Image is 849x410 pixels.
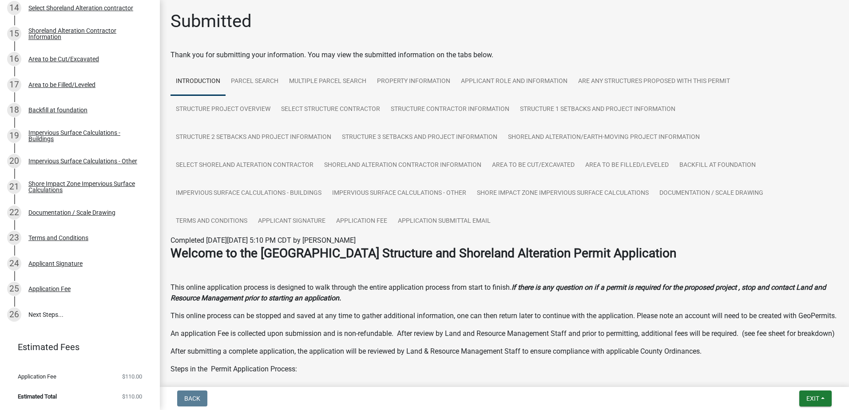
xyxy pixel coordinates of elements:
div: Backfill at foundation [28,107,87,113]
div: Impervious Surface Calculations - Buildings [28,130,146,142]
div: Area to be Filled/Leveled [28,82,95,88]
div: 16 [7,52,21,66]
div: Documentation / Scale Drawing [28,209,115,216]
a: Multiple Parcel Search [284,67,372,96]
a: Area to be Filled/Leveled [580,151,674,180]
span: $110.00 [122,374,142,379]
div: 19 [7,129,21,143]
div: Select Shoreland Alteration contractor [28,5,133,11]
a: Estimated Fees [7,338,146,356]
a: Introduction [171,67,226,96]
a: Backfill at foundation [674,151,761,180]
div: 17 [7,78,21,92]
a: Structure Project Overview [171,95,276,124]
a: Structure Contractor Information [385,95,515,124]
a: Area to be Cut/Excavated [487,151,580,180]
span: $110.00 [122,394,142,399]
strong: If there is any question on if a permit is required for the proposed project , stop and contact L... [171,283,826,302]
div: 14 [7,1,21,15]
a: Shoreland Alteration/Earth-Moving Project Information [503,123,705,152]
a: Shoreland Alteration Contractor Information [319,151,487,180]
p: An application Fee is collected upon submission and is non-refundable. After review by Land and R... [171,328,838,339]
li: Step 1 - Applicant initiates application and provides basic homeowner and property information. [188,382,838,392]
a: Impervious Surface Calculations - Other [327,179,472,208]
div: 25 [7,282,21,296]
a: Are any Structures Proposed with this Permit [573,67,735,96]
a: Application Fee [331,207,393,236]
a: Documentation / Scale Drawing [654,179,769,208]
div: Shore Impact Zone Impervious Surface Calculations [28,181,146,193]
span: Completed [DATE][DATE] 5:10 PM CDT by [PERSON_NAME] [171,236,356,244]
p: Steps in the Permit Application Process: [171,364,838,375]
div: Shoreland Alteration Contractor Information [28,28,146,40]
a: Parcel search [226,67,284,96]
div: 20 [7,154,21,168]
div: Area to be Cut/Excavated [28,56,99,62]
button: Exit [799,390,832,406]
div: 24 [7,256,21,271]
a: Select Shoreland Alteration contractor [171,151,319,180]
a: Applicant Role and Information [456,67,573,96]
div: Applicant Signature [28,260,83,267]
div: 22 [7,205,21,220]
span: Back [184,395,200,402]
div: Terms and Conditions [28,235,88,241]
a: Terms and Conditions [171,207,253,236]
div: Thank you for submitting your information. You may view the submitted information on the tabs below. [171,50,838,60]
a: Structure 2 Setbacks and project information [171,123,337,152]
a: Property Information [372,67,456,96]
a: Select Structure Contractor [276,95,385,124]
span: Application Fee [18,374,56,379]
a: Structure 3 Setbacks and project information [337,123,503,152]
a: Applicant Signature [253,207,331,236]
p: This online application process is designed to walk through the entire application process from s... [171,282,838,304]
a: Application Submittal Email [393,207,496,236]
a: Shore Impact Zone Impervious Surface Calculations [472,179,654,208]
button: Back [177,390,207,406]
div: Impervious Surface Calculations - Other [28,158,137,164]
div: 23 [7,231,21,245]
p: After submitting a complete application, the application will be reviewed by Land & Resource Mana... [171,346,838,357]
a: Impervious Surface Calculations - Buildings [171,179,327,208]
span: Exit [806,395,819,402]
div: 15 [7,27,21,41]
div: 18 [7,103,21,117]
h1: Submitted [171,11,252,32]
p: This online process can be stopped and saved at any time to gather additional information, one ca... [171,311,838,321]
strong: Welcome to the [GEOGRAPHIC_DATA] Structure and Shoreland Alteration Permit Application [171,246,676,260]
a: Structure 1 Setbacks and project information [515,95,681,124]
div: 26 [7,307,21,322]
div: Application Fee [28,286,71,292]
div: 21 [7,180,21,194]
span: Estimated Total [18,394,57,399]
